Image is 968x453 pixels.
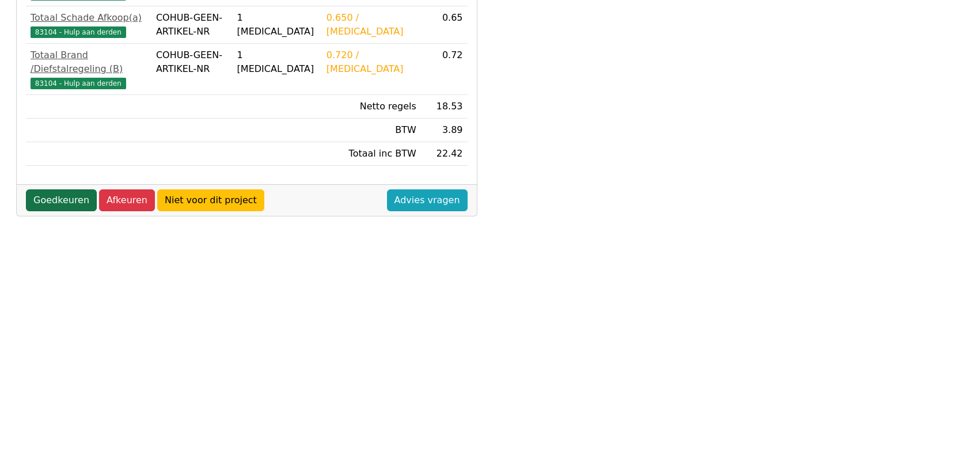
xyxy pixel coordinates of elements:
[421,6,468,44] td: 0.65
[421,142,468,166] td: 22.42
[31,48,147,90] a: Totaal Brand /Diefstalregeling (B)83104 - Hulp aan derden
[421,95,468,119] td: 18.53
[31,11,147,39] a: Totaal Schade Afkoop(a)83104 - Hulp aan derden
[237,48,317,76] div: 1 [MEDICAL_DATA]
[327,48,416,76] div: 0.720 / [MEDICAL_DATA]
[322,119,421,142] td: BTW
[26,189,97,211] a: Goedkeuren
[237,11,317,39] div: 1 [MEDICAL_DATA]
[31,78,126,89] span: 83104 - Hulp aan derden
[157,189,264,211] a: Niet voor dit project
[151,6,233,44] td: COHUB-GEEN-ARTIKEL-NR
[322,142,421,166] td: Totaal inc BTW
[421,44,468,95] td: 0.72
[31,11,147,25] div: Totaal Schade Afkoop(a)
[387,189,468,211] a: Advies vragen
[421,119,468,142] td: 3.89
[322,95,421,119] td: Netto regels
[31,48,147,76] div: Totaal Brand /Diefstalregeling (B)
[31,26,126,38] span: 83104 - Hulp aan derden
[327,11,416,39] div: 0.650 / [MEDICAL_DATA]
[99,189,155,211] a: Afkeuren
[151,44,233,95] td: COHUB-GEEN-ARTIKEL-NR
